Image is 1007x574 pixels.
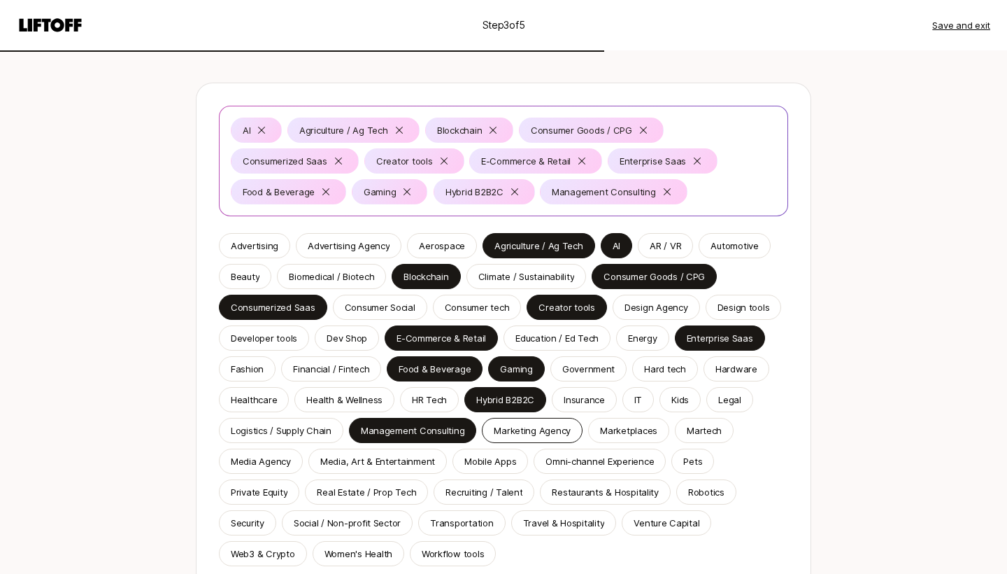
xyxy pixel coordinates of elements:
[317,485,416,499] p: Real Estate / Prop Tech
[500,362,532,376] div: Gaming
[327,331,367,345] div: Dev Shop
[308,239,390,253] p: Advertising Agency
[324,547,392,561] p: Women's Health
[231,239,278,253] p: Advertising
[430,516,493,530] p: Transportation
[545,454,654,468] p: Omni-channel Experience
[476,393,534,407] div: Hybrid B2B2C
[718,393,741,407] p: Legal
[523,516,605,530] p: Travel & Hospitality
[376,154,433,168] p: Creator tools
[364,185,396,199] p: Gaming
[538,300,595,314] p: Creator tools
[481,154,571,168] div: E-Commerce & Retail
[634,393,642,407] p: IT
[562,362,615,376] p: Government
[600,423,657,437] p: Marketplaces
[231,269,259,283] p: Beauty
[445,485,522,499] div: Recruiting / Talent
[478,269,575,283] p: Climate / Sustainability
[231,362,264,376] p: Fashion
[437,123,482,137] p: Blockchain
[231,454,291,468] p: Media Agency
[320,454,435,468] p: Media, Art & Entertainment
[688,485,724,499] p: Robotics
[620,154,686,168] p: Enterprise Saas
[231,485,287,499] p: Private Equity
[717,300,770,314] div: Design tools
[231,393,277,407] div: Healthcare
[399,362,471,376] div: Food & Beverage
[231,423,331,437] div: Logistics / Supply Chain
[687,331,753,345] p: Enterprise Saas
[403,269,448,283] p: Blockchain
[613,239,620,253] div: AI
[531,123,632,137] p: Consumer Goods / CPG
[644,362,686,376] p: Hard tech
[552,185,656,199] div: Management Consulting
[932,18,990,32] button: Save and exit
[422,547,484,561] div: Workflow tools
[243,185,315,199] p: Food & Beverage
[624,300,688,314] p: Design Agency
[634,516,699,530] p: Venture Capital
[687,423,722,437] p: Martech
[515,331,599,345] p: Education / Ed Tech
[552,485,659,499] p: Restaurants & Hospitality
[231,516,264,530] p: Security
[710,239,758,253] p: Automotive
[243,123,250,137] p: AI
[345,300,415,314] p: Consumer Social
[412,393,447,407] p: HR Tech
[293,362,369,376] div: Financial / Fintech
[231,547,295,561] p: Web3 & Crypto
[243,154,327,168] p: Consumerized Saas
[494,239,583,253] div: Agriculture / Ag Tech
[650,239,681,253] p: AR / VR
[231,331,297,345] p: Developer tools
[683,454,702,468] p: Pets
[483,17,525,34] p: Step 3 of 5
[299,123,388,137] div: Agriculture / Ag Tech
[306,393,383,407] p: Health & Wellness
[564,393,605,407] p: Insurance
[671,393,689,407] div: Kids
[494,423,571,437] p: Marketing Agency
[715,362,757,376] p: Hardware
[464,454,516,468] p: Mobile Apps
